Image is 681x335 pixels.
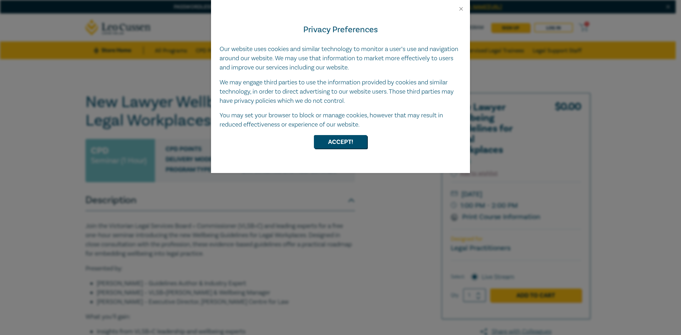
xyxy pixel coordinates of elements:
[220,78,461,106] p: We may engage third parties to use the information provided by cookies and similar technology, in...
[458,6,464,12] button: Close
[220,111,461,129] p: You may set your browser to block or manage cookies, however that may result in reduced effective...
[314,135,367,149] button: Accept!
[220,23,461,36] h4: Privacy Preferences
[220,45,461,72] p: Our website uses cookies and similar technology to monitor a user’s use and navigation around our...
